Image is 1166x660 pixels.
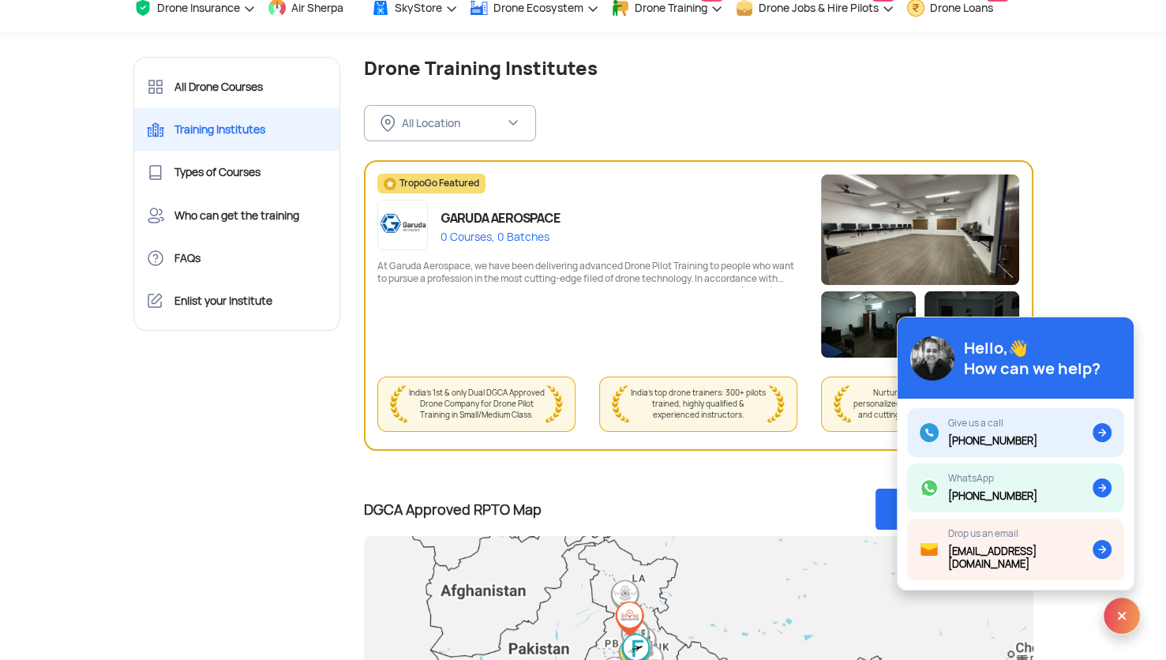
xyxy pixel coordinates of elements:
[964,338,1100,379] div: Hello,👋 How can we help?
[390,385,407,423] img: wreath_left.png
[612,385,629,423] img: wreath_left.png
[377,174,486,193] div: TropoGo Featured
[364,57,1033,80] h1: Drone Training Institutes
[395,2,442,14] span: SkyStore
[607,579,643,615] div: Indira Gandhi Rashriya Uran Akademi (IGRUA)
[920,540,939,559] img: ic_mail.svg
[834,385,851,423] img: wreath_left.png
[1093,423,1112,442] img: ic_arrow.svg
[948,528,1093,539] div: Drop us an email
[948,418,1037,429] div: Give us a call
[377,260,797,287] div: At Garuda Aerospace, we have been delivering advanced Drone Pilot Training to people who want to ...
[134,237,340,279] a: FAQs
[441,207,561,230] div: GARUDA AEROSPACE
[629,388,767,421] span: India's top drone trainers: 300+ pilots trained, highly qualified & experienced instructors.
[767,385,785,423] img: wreath_right.png
[920,423,939,442] img: ic_call.svg
[948,473,1037,484] div: WhatsApp
[821,174,1019,285] img: IMG_0628.jpeg
[407,388,546,421] span: India's 1st & only Dual DGCA Approved Drone Company for Drone Pilot Training in Small/Medium Class.
[1093,478,1112,497] img: ic_arrow.svg
[948,490,1037,503] div: [PHONE_NUMBER]
[948,435,1037,448] div: [PHONE_NUMBER]
[134,151,340,193] a: Types of Courses
[493,2,583,14] span: Drone Ecosystem
[821,291,916,358] img: C47A5772.jpeg
[364,105,536,141] button: All Location
[924,291,1019,358] div: +5
[910,336,954,381] img: img_avatar@2x.png
[907,519,1124,580] a: Drop us an email[EMAIL_ADDRESS][DOMAIN_NAME]
[366,174,1032,432] a: TropoGo Featuredapp-logoGARUDA AEROSPACE0 Courses, 0 BatchesAt Garuda Aerospace, we have been del...
[920,478,939,497] img: ic_whatsapp.svg
[364,498,542,521] h2: DGCA Approved RPTO Map
[291,2,343,14] span: Air Sherpa
[948,546,1093,571] div: [EMAIL_ADDRESS][DOMAIN_NAME]
[134,279,340,322] a: Enlist your Institute
[635,2,707,14] span: Drone Training
[507,117,519,129] img: ic_chevron_down.svg
[1103,597,1141,635] img: ic_x.svg
[907,408,1124,457] a: Give us a call[PHONE_NUMBER]
[377,200,428,250] img: app-logo
[157,2,240,14] span: Drone Insurance
[134,108,340,151] a: Training Institutes
[381,114,396,132] img: ic_location_inActive.svg
[759,2,879,14] span: Drone Jobs & Hire Pilots
[134,194,340,237] a: Who can get the training
[930,2,993,14] span: Drone Loans
[1093,540,1112,559] img: ic_arrow.svg
[402,116,504,130] div: All Location
[617,619,653,654] div: CSC Academy
[612,601,647,636] div: Drone Destination
[546,385,563,423] img: wreath_right.png
[384,178,396,190] img: featuredStar.svg
[851,388,989,421] span: Nurturing excellence with personalized attention, modern labs, and cutting-edge simulation tools.
[875,489,1033,530] a: View Full Map
[617,617,653,653] div: Drone Imaging & Information Services of Haryana
[134,66,340,108] a: All Drone Courses
[441,230,561,244] div: 0 Courses, 0 Batches
[907,463,1124,512] a: WhatsApp[PHONE_NUMBER]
